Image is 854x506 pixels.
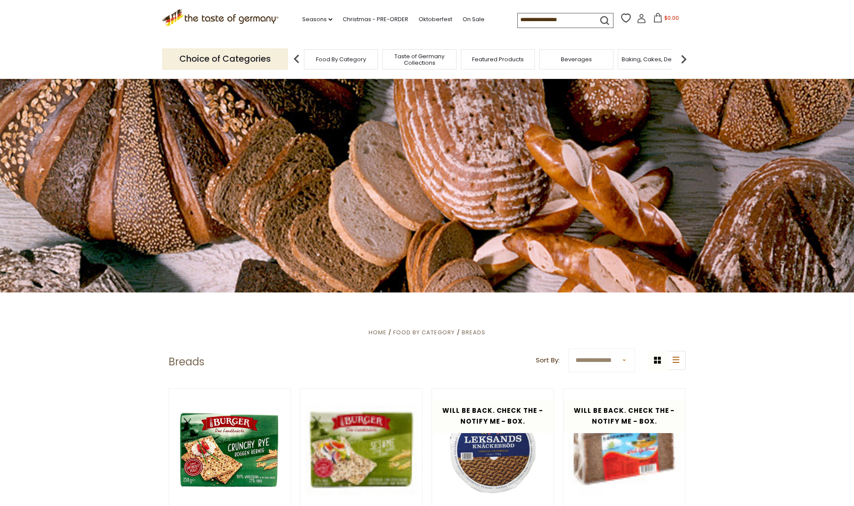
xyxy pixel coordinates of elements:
span: $0.00 [664,14,679,22]
a: Taste of Germany Collections [385,53,454,66]
h1: Breads [169,355,204,368]
a: Breads [462,328,485,336]
a: Christmas - PRE-ORDER [343,15,408,24]
a: Home [369,328,387,336]
a: Food By Category [316,56,366,63]
a: Oktoberfest [419,15,452,24]
a: On Sale [463,15,485,24]
a: Featured Products [472,56,524,63]
img: next arrow [675,50,692,68]
a: Baking, Cakes, Desserts [622,56,688,63]
img: previous arrow [288,50,305,68]
a: Beverages [561,56,592,63]
a: Food By Category [393,328,455,336]
p: Choice of Categories [162,48,288,69]
label: Sort By: [536,355,560,366]
a: Seasons [302,15,332,24]
button: $0.00 [648,13,685,26]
